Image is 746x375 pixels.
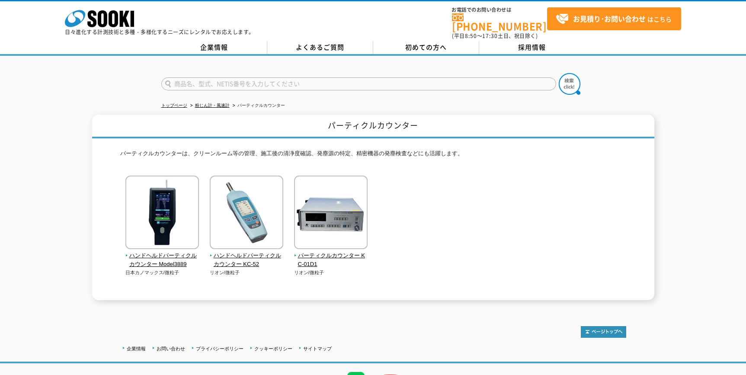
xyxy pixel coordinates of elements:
[161,103,187,108] a: トップページ
[196,346,243,351] a: プライバシーポリシー
[65,29,254,35] p: 日々進化する計測技術と多種・多様化するニーズにレンタルでお応えします。
[303,346,332,351] a: サイトマップ
[127,346,146,351] a: 企業情報
[195,103,230,108] a: 粉じん計・風速計
[210,176,283,251] img: ハンドヘルドパーティクルカウンター KC-52
[231,101,285,110] li: パーティクルカウンター
[210,269,284,276] p: リオン/微粒子
[452,7,547,13] span: お電話でのお問い合わせは
[161,41,267,54] a: 企業情報
[161,77,556,90] input: 商品名、型式、NETIS番号を入力してください
[556,13,672,26] span: はこちら
[210,243,284,269] a: ハンドヘルドパーティクルカウンター KC-52
[465,32,477,40] span: 8:50
[294,176,368,251] img: パーティクルカウンター KC-01D1
[452,13,547,31] a: [PHONE_NUMBER]
[479,41,585,54] a: 採用情報
[125,243,199,269] a: ハンドヘルドパーティクルカウンター Model3889
[373,41,479,54] a: 初めての方へ
[559,73,580,95] img: btn_search.png
[125,269,199,276] p: 日本カノマックス/微粒子
[452,32,538,40] span: (平日 ～ 土日、祝日除く)
[254,346,292,351] a: クッキーポリシー
[157,346,185,351] a: お問い合わせ
[294,269,368,276] p: リオン/微粒子
[120,149,626,163] p: バーティクルカウンターは、クリーンルーム等の管理、施工後の清浄度確認、発塵源の特定、精密機器の発塵検査などにも活躍します。
[547,7,681,30] a: お見積り･お問い合わせはこちら
[405,42,447,52] span: 初めての方へ
[573,13,646,24] strong: お見積り･お問い合わせ
[125,176,199,251] img: ハンドヘルドパーティクルカウンター Model3889
[92,115,654,138] h1: パーティクルカウンター
[125,251,199,269] span: ハンドヘルドパーティクルカウンター Model3889
[581,326,626,338] img: トップページへ
[294,243,368,269] a: パーティクルカウンター KC-01D1
[210,251,284,269] span: ハンドヘルドパーティクルカウンター KC-52
[267,41,373,54] a: よくあるご質問
[294,251,368,269] span: パーティクルカウンター KC-01D1
[482,32,498,40] span: 17:30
